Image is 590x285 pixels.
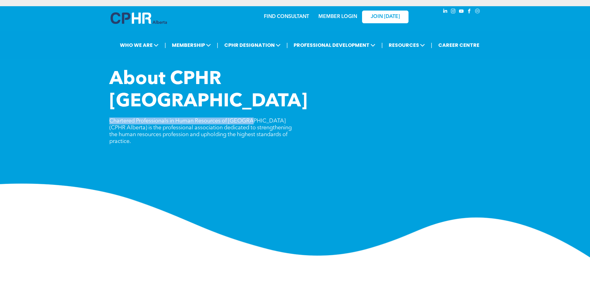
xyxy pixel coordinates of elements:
[371,14,400,20] span: JOIN [DATE]
[387,39,427,51] span: RESOURCES
[118,39,160,51] span: WHO WE ARE
[362,11,409,23] a: JOIN [DATE]
[164,39,166,51] li: |
[170,39,213,51] span: MEMBERSHIP
[458,8,465,16] a: youtube
[466,8,473,16] a: facebook
[292,39,377,51] span: PROFESSIONAL DEVELOPMENT
[442,8,449,16] a: linkedin
[318,14,357,19] a: MEMBER LOGIN
[381,39,383,51] li: |
[264,14,309,19] a: FIND CONSULTANT
[109,118,292,144] span: Chartered Professionals in Human Resources of [GEOGRAPHIC_DATA] (CPHR Alberta) is the professiona...
[222,39,282,51] span: CPHR DESIGNATION
[111,12,167,24] img: A blue and white logo for cp alberta
[450,8,457,16] a: instagram
[474,8,481,16] a: Social network
[217,39,218,51] li: |
[431,39,432,51] li: |
[436,39,481,51] a: CAREER CENTRE
[109,70,308,111] span: About CPHR [GEOGRAPHIC_DATA]
[286,39,288,51] li: |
